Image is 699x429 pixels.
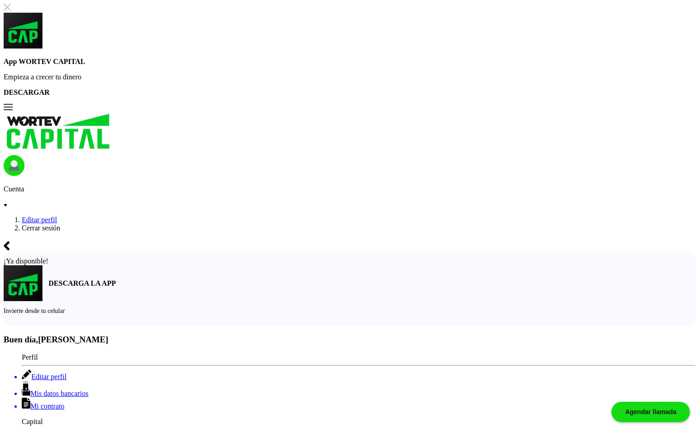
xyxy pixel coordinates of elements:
[4,335,695,345] h3: Buen día,
[38,335,108,344] b: [PERSON_NAME]
[4,104,13,110] img: hamburguer-menu2
[4,241,10,251] img: flecha-regreso
[22,381,695,398] a: Mis datos bancarios
[22,381,30,396] img: datos-icon.10cf9172.svg
[4,185,695,193] p: Cuenta
[22,398,30,409] img: contrato-icon.f2db500c.svg
[4,265,44,301] img: app-icon
[4,13,44,49] img: appicon
[22,370,31,379] img: editar-icon.952d3147.svg
[4,112,115,153] img: logo_wortev_capital
[4,257,695,265] div: ¡Ya disponible!
[22,216,57,224] a: Editar perfil
[22,370,695,381] a: Editar perfil
[4,155,24,176] img: profile-image
[4,58,695,66] p: App WORTEV CAPITAL
[611,402,690,422] div: Agendar llamada
[44,279,116,288] p: DESCARGA LA APP
[4,73,695,81] p: Empieza a crecer tu dinero
[4,353,695,410] ul: Perfil
[4,204,7,207] img: icon-down
[22,398,695,410] a: Mi contrato
[4,88,695,97] p: DESCARGAR
[4,307,695,315] p: Invierte desde tu celular
[22,224,695,232] li: Cerrar sesión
